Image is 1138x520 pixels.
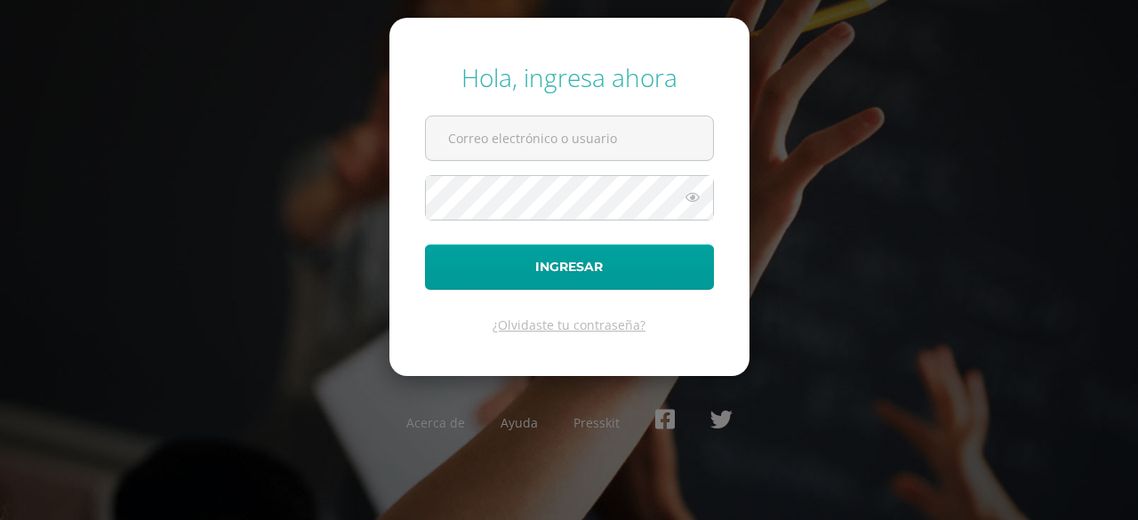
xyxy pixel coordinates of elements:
[501,414,538,431] a: Ayuda
[425,60,714,94] div: Hola, ingresa ahora
[493,316,645,333] a: ¿Olvidaste tu contraseña?
[426,116,713,160] input: Correo electrónico o usuario
[573,414,620,431] a: Presskit
[425,244,714,290] button: Ingresar
[406,414,465,431] a: Acerca de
